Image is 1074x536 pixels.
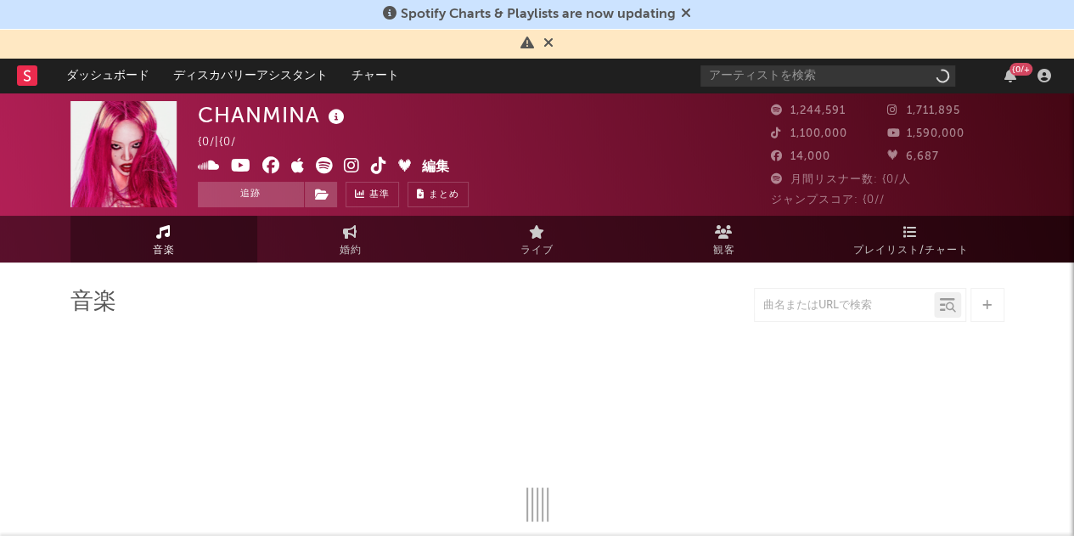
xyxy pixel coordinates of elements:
[681,8,691,21] span: 却下する
[887,105,960,116] span: 1,711,895
[54,59,161,93] a: ダッシュボード
[408,182,469,207] button: まとめ
[771,151,830,162] span: 14,000
[520,240,554,261] span: ライブ
[771,174,911,185] span: 月間リスナー数: {0/人
[401,8,676,21] span: Spotify Charts & Playlists are now updating
[198,133,256,153] div: {0/ | {0/
[1009,63,1032,76] div: {0/+
[713,240,735,261] span: 観客
[340,240,362,261] span: 婚約
[429,190,459,200] span: まとめ
[853,240,969,261] span: プレイリスト/チャート
[340,59,411,93] a: チャート
[444,216,631,262] a: ライブ
[1004,69,1016,82] button: {0/+
[369,185,390,206] span: 基準
[887,151,939,162] span: 6,687
[700,65,955,87] input: アーティストを検索
[543,37,554,51] span: 却下する
[198,101,349,129] div: CHANMINA
[771,195,885,206] span: ジャンプスコア: {0//
[346,182,399,207] a: 基準
[771,105,846,116] span: 1,244,591
[257,216,444,262] a: 婚約
[631,216,818,262] a: 観客
[70,216,257,262] a: 音楽
[422,157,449,178] button: 編集
[755,299,934,313] input: 曲名またはURLで検索
[153,240,175,261] span: 音楽
[771,128,847,139] span: 1,100,000
[161,59,340,93] a: ディスカバリーアシスタント
[198,182,304,207] button: 追跡
[818,216,1004,262] a: プレイリスト/チャート
[887,128,964,139] span: 1,590,000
